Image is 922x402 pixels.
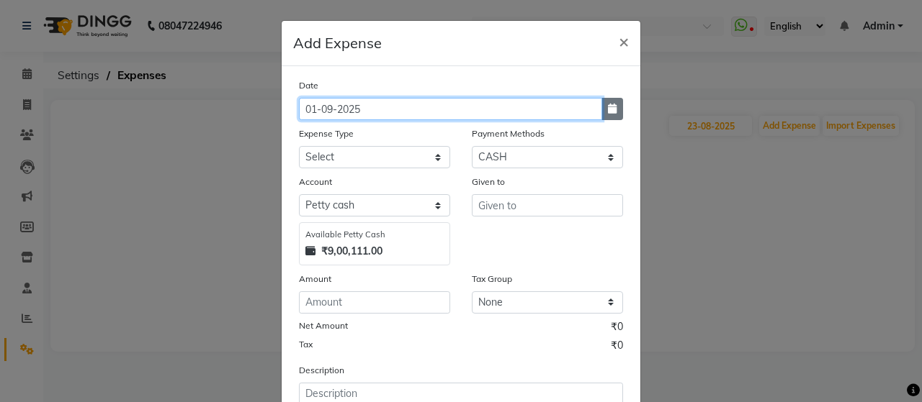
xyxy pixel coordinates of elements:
label: Description [299,364,344,377]
label: Given to [472,175,505,188]
label: Expense Type [299,127,354,140]
label: Amount [299,273,331,285]
strong: ₹9,00,111.00 [321,244,382,259]
button: Close [607,21,640,61]
div: Available Petty Cash [305,229,444,241]
label: Account [299,175,332,188]
label: Tax [299,338,313,351]
label: Tax Group [472,273,512,285]
h5: Add Expense [293,32,382,54]
label: Payment Methods [472,127,545,140]
span: ₹0 [611,319,623,338]
label: Net Amount [299,319,348,332]
span: ₹0 [611,338,623,357]
label: Date [299,79,318,92]
input: Amount [299,291,450,314]
input: Given to [472,194,623,216]
span: × [619,30,629,52]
